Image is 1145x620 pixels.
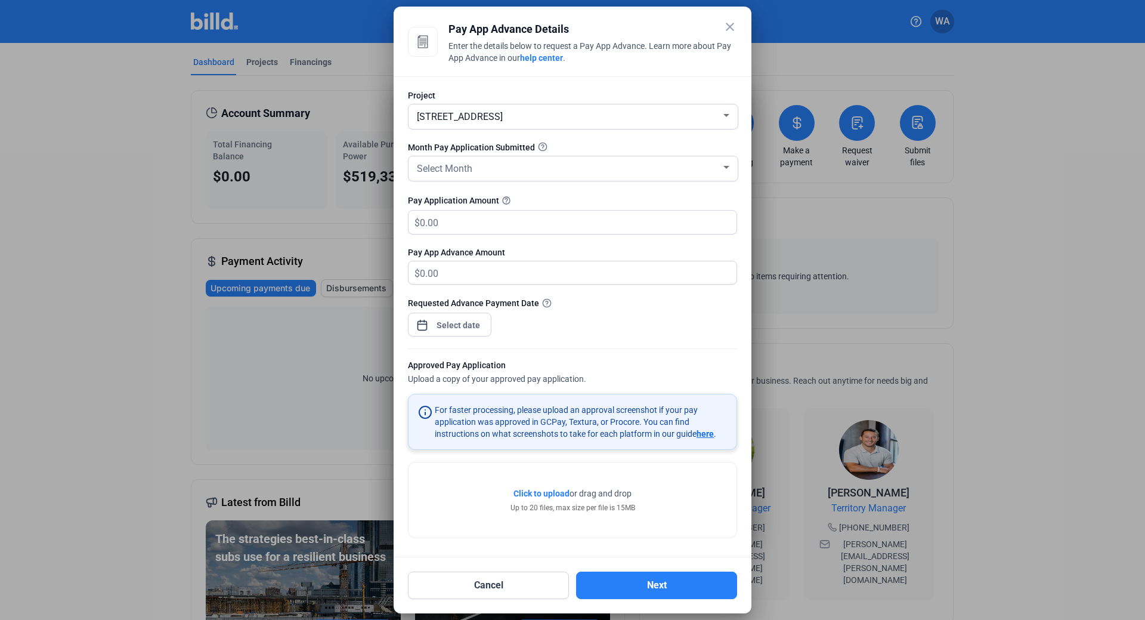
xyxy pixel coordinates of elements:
[408,359,737,387] div: Upload a copy of your approved pay application.
[513,489,570,498] span: Click to upload
[417,111,503,122] span: [STREET_ADDRESS]
[420,211,723,234] input: 0.00
[697,429,714,439] span: here
[448,40,737,66] div: Enter the details below to request a Pay App Advance. Learn more about Pay App Advance in our
[448,21,737,38] div: Pay App Advance Details
[563,53,565,63] span: .
[408,572,569,599] button: Cancel
[499,193,513,208] mat-icon: help_outline
[408,297,737,309] div: Requested Advance Payment Date
[416,313,428,325] button: Open calendar
[435,404,727,440] div: For faster processing, please upload an approval screenshot if your pay application was approved ...
[570,488,632,499] span: or drag and drop
[510,502,635,513] div: Up to 20 files, max size per file is 15MB
[520,53,563,63] a: help center
[408,246,737,258] div: Pay App Advance Amount
[420,261,723,285] input: 0.00
[409,211,420,230] span: $
[576,572,737,599] button: Next
[408,359,737,374] div: Approved Pay Application
[433,318,484,332] input: Select date
[723,20,737,34] mat-icon: close
[417,163,472,174] span: Select Month
[409,261,420,281] span: $
[408,141,737,153] div: Month Pay Application Submitted
[408,90,737,101] div: Project
[408,193,737,208] div: Pay Application Amount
